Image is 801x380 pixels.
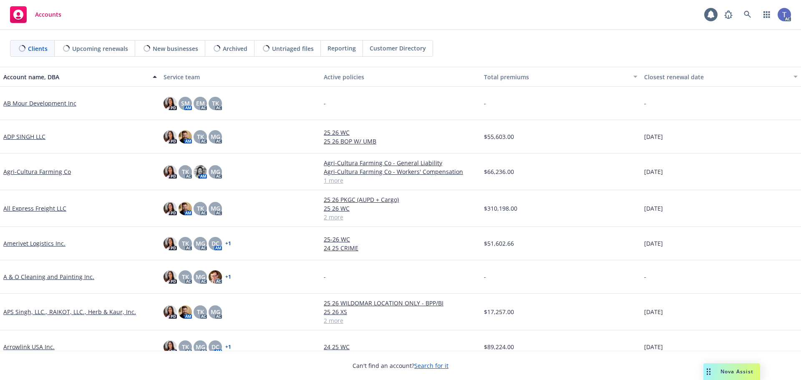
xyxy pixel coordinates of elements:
span: TK [197,307,204,316]
span: TK [197,132,204,141]
span: TK [212,99,219,108]
a: + 1 [225,241,231,246]
span: New businesses [153,44,198,53]
span: MG [211,132,220,141]
div: Account name, DBA [3,73,148,81]
span: Clients [28,44,48,53]
span: Can't find an account? [353,361,448,370]
span: DC [212,239,219,248]
span: $310,198.00 [484,204,517,213]
img: photo [164,202,177,215]
span: MG [196,272,205,281]
span: MG [196,342,205,351]
span: [DATE] [644,239,663,248]
span: - [324,272,326,281]
span: Untriaged files [272,44,314,53]
a: Arrowlink USA Inc. [3,342,55,351]
a: Search for it [414,362,448,370]
a: AB Mour Development Inc [3,99,76,108]
button: Closest renewal date [641,67,801,87]
a: Switch app [758,6,775,23]
a: ADP SINGH LLC [3,132,45,141]
span: - [644,272,646,281]
img: photo [164,305,177,319]
a: 25 26 WILDOMAR LOCATION ONLY - BPP/BI [324,299,477,307]
span: Upcoming renewals [72,44,128,53]
span: [DATE] [644,132,663,141]
a: 25 26 XS [324,307,477,316]
span: - [644,99,646,108]
span: TK [182,239,189,248]
button: Active policies [320,67,481,87]
button: Total premiums [481,67,641,87]
span: SM [181,99,190,108]
img: photo [164,130,177,143]
a: 25 26 WC [324,128,477,137]
a: Search [739,6,756,23]
a: Accounts [7,3,65,26]
span: Archived [223,44,247,53]
span: TK [182,272,189,281]
span: Reporting [327,44,356,53]
a: 25-26 WC [324,235,477,244]
a: 25 26 PKGC (AUPD + Cargo) [324,195,477,204]
span: [DATE] [644,167,663,176]
img: photo [194,165,207,179]
img: photo [164,237,177,250]
a: 25 26 WC [324,204,477,213]
span: $17,257.00 [484,307,514,316]
a: 2 more [324,213,477,221]
a: Amerivet Logistics Inc. [3,239,65,248]
span: [DATE] [644,307,663,316]
a: 24 25 CRIME [324,244,477,252]
span: [DATE] [644,204,663,213]
span: TK [182,342,189,351]
img: photo [164,97,177,110]
span: - [484,272,486,281]
span: Nova Assist [720,368,753,375]
button: Service team [160,67,320,87]
a: Agri-Cultura Farming Co [3,167,71,176]
img: photo [164,165,177,179]
img: photo [164,270,177,284]
a: APS Singh, LLC., RAIKOT, LLC., Herb & Kaur, Inc. [3,307,136,316]
div: Service team [164,73,317,81]
span: EM [196,99,205,108]
span: TK [197,204,204,213]
span: DC [212,342,219,351]
a: 1 more [324,176,477,185]
a: Report a Bug [720,6,737,23]
img: photo [209,270,222,284]
div: Drag to move [703,363,714,380]
span: - [484,99,486,108]
span: $66,236.00 [484,167,514,176]
div: Total premiums [484,73,628,81]
img: photo [179,202,192,215]
a: All Express Freight LLC [3,204,66,213]
span: Accounts [35,11,61,18]
span: MG [211,204,220,213]
a: Agri-Cultura Farming Co - Workers' Compensation [324,167,477,176]
button: Nova Assist [703,363,760,380]
span: MG [211,167,220,176]
a: + 1 [225,274,231,279]
span: MG [211,307,220,316]
span: $89,224.00 [484,342,514,351]
span: MG [196,239,205,248]
a: + 1 [225,345,231,350]
span: Customer Directory [370,44,426,53]
a: Agri-Cultura Farming Co - General Liability [324,159,477,167]
span: - [324,99,326,108]
a: A & O Cleaning and Painting Inc. [3,272,94,281]
a: 25 26 BOP W/ UMB [324,137,477,146]
a: 24 25 WC [324,342,477,351]
img: photo [179,130,192,143]
span: [DATE] [644,342,663,351]
span: $51,602.66 [484,239,514,248]
img: photo [164,340,177,354]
